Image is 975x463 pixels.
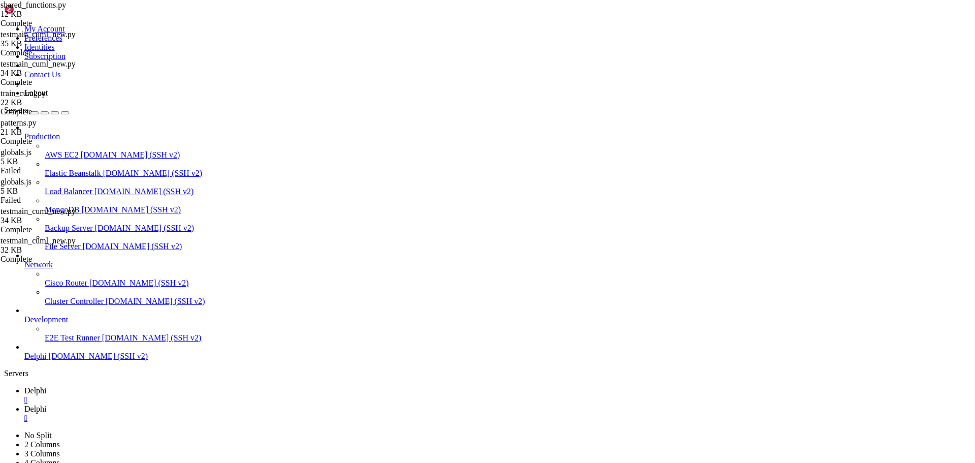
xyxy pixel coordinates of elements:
span: shared_functions.py [1,1,102,19]
span: patterns.py [1,118,37,127]
span: shared_functions.py [1,1,66,9]
span: patterns.py [1,118,102,137]
div: 5 KB [1,157,102,166]
span: train_cuml.py [1,89,102,107]
span: testmain_cuml_new.py [1,30,76,39]
span: testmain_cuml_new.py [1,207,76,215]
span: testmain_cuml_new.py [1,207,102,225]
span: testmain_cuml_new.py [1,236,76,245]
span: testmain_cuml_new.py [1,236,102,255]
div: 32 KB [1,245,102,255]
div: Complete [1,78,102,87]
div: Complete [1,19,102,28]
div: 12 KB [1,10,102,19]
div: Complete [1,107,102,116]
span: train_cuml.py [1,89,46,98]
div: 22 KB [1,98,102,107]
div: Complete [1,255,102,264]
span: globals.js [1,148,31,157]
div: 5 KB [1,187,102,196]
div: Failed [1,166,102,175]
div: Complete [1,48,102,57]
div: 35 KB [1,39,102,48]
div: 21 KB [1,128,102,137]
span: globals.js [1,148,102,166]
div: Complete [1,137,102,146]
div: Failed [1,196,102,205]
div: 34 KB [1,216,102,225]
div: Complete [1,225,102,234]
span: testmain_cuml_new.py [1,59,102,78]
span: testmain_cuml_new.py [1,30,102,48]
span: globals.js [1,177,102,196]
span: testmain_cuml_new.py [1,59,76,68]
span: globals.js [1,177,31,186]
div: 34 KB [1,69,102,78]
